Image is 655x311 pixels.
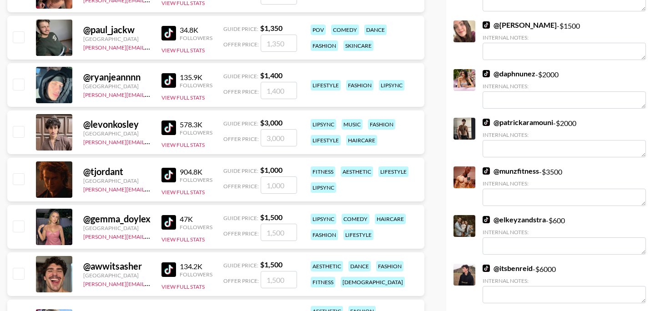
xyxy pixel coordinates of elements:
div: Followers [180,129,212,136]
span: Offer Price: [223,88,259,95]
div: @ tjordant [83,166,151,177]
a: [PERSON_NAME][EMAIL_ADDRESS][DOMAIN_NAME] [83,42,218,51]
img: TikTok [161,26,176,40]
button: View Full Stats [161,283,205,290]
div: [GEOGRAPHIC_DATA] [83,35,151,42]
button: View Full Stats [161,141,205,148]
input: 1,500 [261,271,297,288]
div: @ levonkosley [83,119,151,130]
a: @elkeyzandstra [483,215,546,224]
div: 134.2K [180,262,212,271]
a: [PERSON_NAME][EMAIL_ADDRESS][DOMAIN_NAME] [83,90,218,98]
div: Followers [180,176,212,183]
img: TikTok [161,168,176,182]
a: @patrickaramouni [483,118,553,127]
a: [PERSON_NAME][EMAIL_ADDRESS][DOMAIN_NAME] [83,279,218,287]
img: TikTok [483,119,490,126]
div: - $ 3500 [483,166,646,206]
div: lifestyle [311,80,341,90]
strong: $ 1,000 [260,166,282,174]
div: lipsync [379,80,404,90]
a: @daphnunez [483,69,535,78]
img: TikTok [161,215,176,230]
a: @itsbenreid [483,264,533,273]
div: Followers [180,82,212,89]
input: 1,000 [261,176,297,194]
div: haircare [346,135,377,145]
div: 578.3K [180,120,212,129]
span: Guide Price: [223,73,258,80]
span: Guide Price: [223,167,258,174]
button: View Full Stats [161,94,205,101]
div: lipsync [311,119,336,130]
div: skincare [343,40,373,51]
div: fitness [311,166,335,177]
a: [PERSON_NAME][EMAIL_ADDRESS][DOMAIN_NAME] [83,137,218,145]
span: Guide Price: [223,120,258,127]
div: - $ 2000 [483,69,646,109]
div: [DEMOGRAPHIC_DATA] [341,277,405,287]
strong: $ 1,500 [260,260,282,269]
div: fashion [368,119,395,130]
div: [GEOGRAPHIC_DATA] [83,177,151,184]
div: - $ 6000 [483,264,646,303]
div: comedy [342,214,369,224]
img: TikTok [161,73,176,88]
div: dance [348,261,371,271]
div: haircare [375,214,406,224]
div: Internal Notes: [483,131,646,138]
div: fitness [311,277,335,287]
div: fashion [376,261,403,271]
span: Offer Price: [223,183,259,190]
span: Guide Price: [223,215,258,221]
span: Offer Price: [223,135,259,142]
div: fashion [311,230,338,240]
a: [PERSON_NAME][EMAIL_ADDRESS][DOMAIN_NAME] [83,184,218,193]
div: aesthetic [341,166,373,177]
div: 135.9K [180,73,212,82]
div: fashion [346,80,373,90]
span: Offer Price: [223,277,259,284]
div: [GEOGRAPHIC_DATA] [83,130,151,137]
button: View Full Stats [161,47,205,54]
div: 47K [180,215,212,224]
strong: $ 1,400 [260,71,282,80]
input: 1,400 [261,82,297,99]
div: 904.8K [180,167,212,176]
input: 3,000 [261,129,297,146]
div: lipsync [311,182,336,193]
a: @munzfitness [483,166,539,176]
div: - $ 2000 [483,118,646,157]
div: Internal Notes: [483,180,646,187]
div: Internal Notes: [483,229,646,236]
div: Followers [180,35,212,41]
span: Offer Price: [223,41,259,48]
div: music [342,119,363,130]
div: Followers [180,271,212,278]
div: Internal Notes: [483,277,646,284]
a: @[PERSON_NAME] [483,20,557,30]
input: 1,500 [261,224,297,241]
img: TikTok [483,216,490,223]
div: Internal Notes: [483,83,646,90]
input: 1,350 [261,35,297,52]
div: - $ 600 [483,215,646,255]
a: [PERSON_NAME][EMAIL_ADDRESS][DOMAIN_NAME] [83,231,218,240]
button: View Full Stats [161,189,205,196]
div: lifestyle [343,230,373,240]
div: aesthetic [311,261,343,271]
span: Guide Price: [223,25,258,32]
div: fashion [311,40,338,51]
div: 34.8K [180,25,212,35]
img: TikTok [161,262,176,277]
img: TikTok [483,70,490,77]
div: lipsync [311,214,336,224]
button: View Full Stats [161,236,205,243]
div: lifestyle [378,166,408,177]
img: TikTok [483,21,490,29]
div: [GEOGRAPHIC_DATA] [83,83,151,90]
div: Followers [180,224,212,231]
img: TikTok [483,265,490,272]
strong: $ 3,000 [260,118,282,127]
div: @ awwitsasher [83,261,151,272]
